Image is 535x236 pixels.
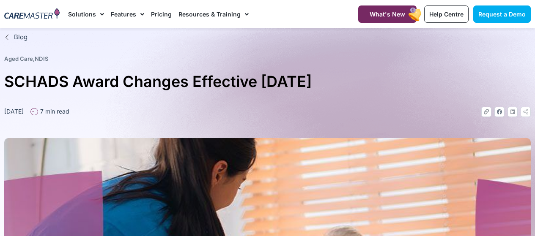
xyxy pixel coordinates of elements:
[429,11,464,18] span: Help Centre
[35,55,49,62] a: NDIS
[370,11,405,18] span: What's New
[4,55,33,62] a: Aged Care
[12,33,27,42] span: Blog
[38,107,69,116] span: 7 min read
[4,108,24,115] time: [DATE]
[358,5,417,23] a: What's New
[4,8,60,20] img: CareMaster Logo
[424,5,469,23] a: Help Centre
[478,11,526,18] span: Request a Demo
[4,33,531,42] a: Blog
[473,5,531,23] a: Request a Demo
[4,69,531,94] h1: SCHADS Award Changes Effective [DATE]
[4,55,49,62] span: ,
